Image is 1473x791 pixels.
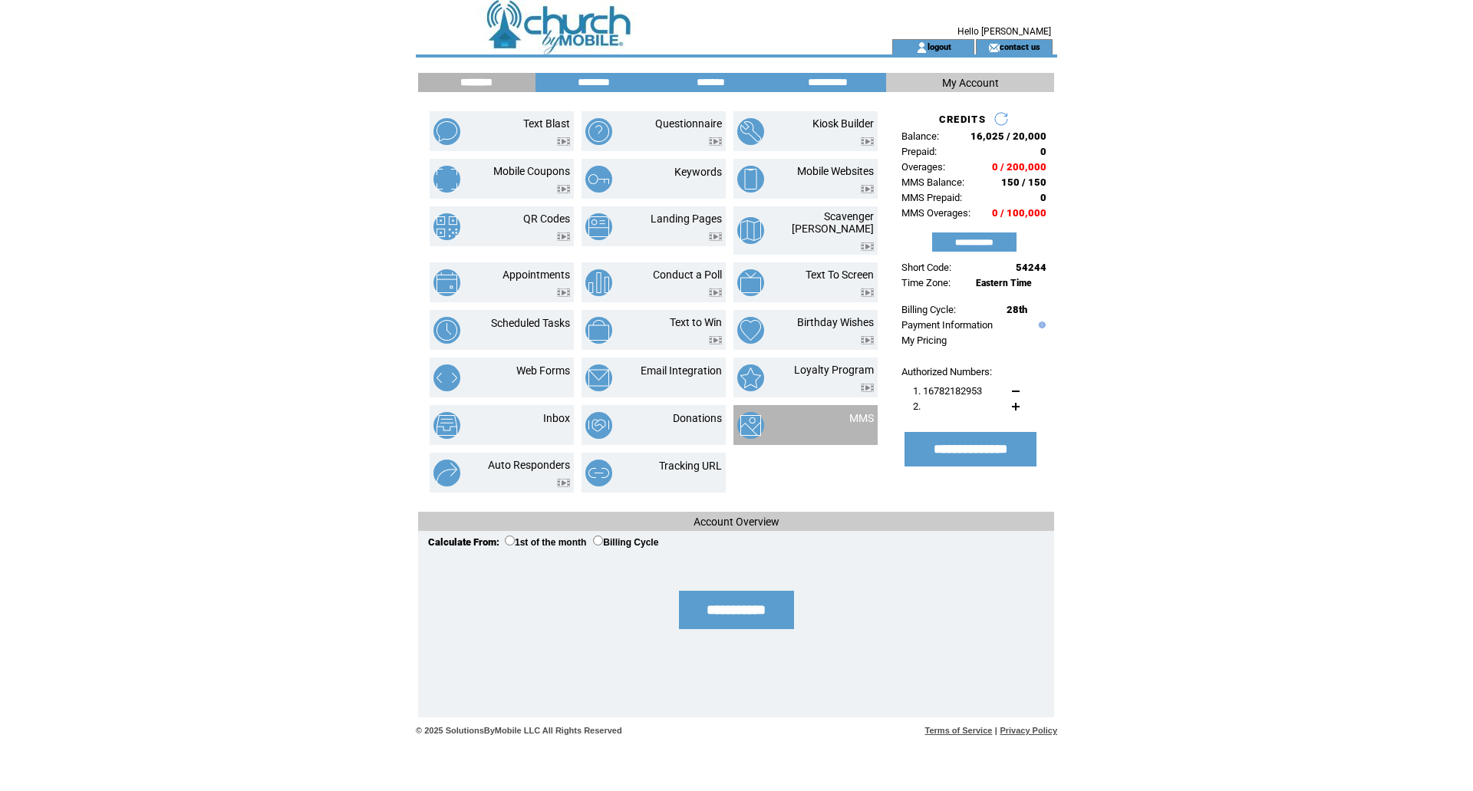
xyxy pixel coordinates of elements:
[523,117,570,130] a: Text Blast
[901,130,939,142] span: Balance:
[585,364,612,391] img: email-integration.png
[942,77,999,89] span: My Account
[503,269,570,281] a: Appointments
[1040,192,1046,203] span: 0
[593,537,658,548] label: Billing Cycle
[794,364,874,376] a: Loyalty Program
[557,288,570,297] img: video.png
[901,192,962,203] span: MMS Prepaid:
[673,412,722,424] a: Donations
[433,213,460,240] img: qr-codes.png
[737,217,764,244] img: scavenger-hunt.png
[901,207,970,219] span: MMS Overages:
[737,118,764,145] img: kiosk-builder.png
[913,385,982,397] span: 1. 16782182953
[849,412,874,424] a: MMS
[1035,321,1046,328] img: help.gif
[1000,726,1057,735] a: Privacy Policy
[491,317,570,329] a: Scheduled Tasks
[737,412,764,439] img: mms.png
[585,412,612,439] img: donations.png
[861,185,874,193] img: video.png
[970,130,1046,142] span: 16,025 / 20,000
[585,269,612,296] img: conduct-a-poll.png
[557,137,570,146] img: video.png
[916,41,928,54] img: account_icon.gif
[433,317,460,344] img: scheduled-tasks.png
[861,242,874,251] img: video.png
[976,278,1032,288] span: Eastern Time
[557,232,570,241] img: video.png
[957,26,1051,37] span: Hello [PERSON_NAME]
[428,536,499,548] span: Calculate From:
[901,335,947,346] a: My Pricing
[1016,262,1046,273] span: 54244
[493,165,570,177] a: Mobile Coupons
[593,536,603,545] input: Billing Cycle
[433,364,460,391] img: web-forms.png
[1001,176,1046,188] span: 150 / 150
[641,364,722,377] a: Email Integration
[792,210,874,235] a: Scavenger [PERSON_NAME]
[433,412,460,439] img: inbox.png
[861,384,874,392] img: video.png
[901,176,964,188] span: MMS Balance:
[1007,304,1027,315] span: 28th
[913,400,921,412] span: 2.
[901,304,956,315] span: Billing Cycle:
[674,166,722,178] a: Keywords
[901,161,945,173] span: Overages:
[543,412,570,424] a: Inbox
[737,364,764,391] img: loyalty-program.png
[659,460,722,472] a: Tracking URL
[992,161,1046,173] span: 0 / 200,000
[939,114,986,125] span: CREDITS
[653,269,722,281] a: Conduct a Poll
[585,460,612,486] img: tracking-url.png
[585,213,612,240] img: landing-pages.png
[488,459,570,471] a: Auto Responders
[901,277,951,288] span: Time Zone:
[557,185,570,193] img: video.png
[901,262,951,273] span: Short Code:
[505,536,515,545] input: 1st of the month
[651,213,722,225] a: Landing Pages
[433,166,460,193] img: mobile-coupons.png
[797,316,874,328] a: Birthday Wishes
[709,288,722,297] img: video.png
[812,117,874,130] a: Kiosk Builder
[861,336,874,344] img: video.png
[516,364,570,377] a: Web Forms
[861,288,874,297] img: video.png
[709,336,722,344] img: video.png
[1040,146,1046,157] span: 0
[433,118,460,145] img: text-blast.png
[925,726,993,735] a: Terms of Service
[797,165,874,177] a: Mobile Websites
[737,317,764,344] img: birthday-wishes.png
[992,207,1046,219] span: 0 / 100,000
[694,516,779,528] span: Account Overview
[737,269,764,296] img: text-to-screen.png
[901,319,993,331] a: Payment Information
[433,269,460,296] img: appointments.png
[655,117,722,130] a: Questionnaire
[995,726,997,735] span: |
[861,137,874,146] img: video.png
[416,726,622,735] span: © 2025 SolutionsByMobile LLC All Rights Reserved
[988,41,1000,54] img: contact_us_icon.gif
[433,460,460,486] img: auto-responders.png
[901,366,992,377] span: Authorized Numbers:
[737,166,764,193] img: mobile-websites.png
[505,537,586,548] label: 1st of the month
[523,213,570,225] a: QR Codes
[670,316,722,328] a: Text to Win
[928,41,951,51] a: logout
[585,317,612,344] img: text-to-win.png
[1000,41,1040,51] a: contact us
[806,269,874,281] a: Text To Screen
[585,166,612,193] img: keywords.png
[709,232,722,241] img: video.png
[901,146,937,157] span: Prepaid:
[709,137,722,146] img: video.png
